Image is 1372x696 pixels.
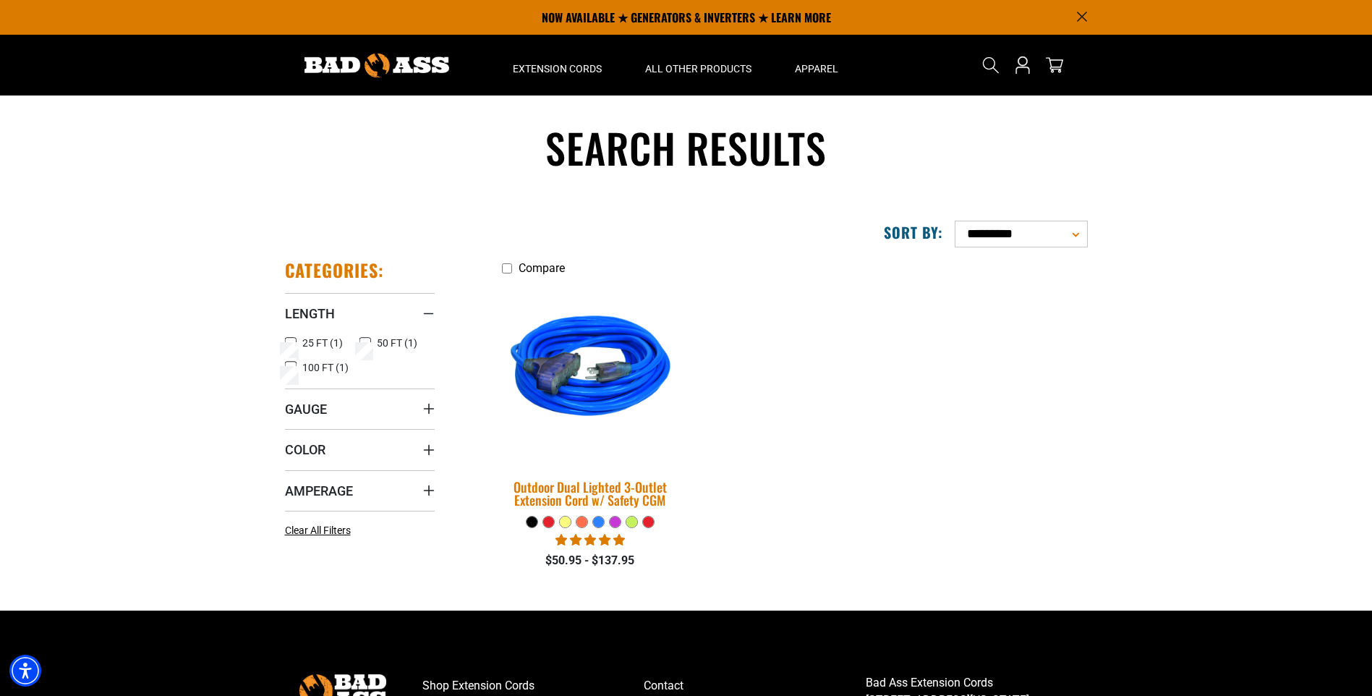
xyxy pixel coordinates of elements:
span: Length [285,305,335,322]
span: Compare [519,261,565,275]
h2: Categories: [285,259,385,281]
div: $50.95 - $137.95 [502,552,679,569]
summary: Length [285,293,435,334]
a: cart [1043,56,1066,74]
span: Clear All Filters [285,525,351,536]
span: 4.80 stars [555,533,625,547]
summary: Gauge [285,389,435,429]
span: Apparel [795,62,838,75]
div: Outdoor Dual Lighted 3-Outlet Extension Cord w/ Safety CGM [502,480,679,506]
a: Clear All Filters [285,523,357,538]
span: Gauge [285,401,327,417]
span: Color [285,441,325,458]
span: Amperage [285,483,353,499]
summary: Color [285,429,435,470]
summary: All Other Products [623,35,773,96]
a: blue Outdoor Dual Lighted 3-Outlet Extension Cord w/ Safety CGM [502,282,679,515]
summary: Search [979,54,1002,77]
span: All Other Products [645,62,751,75]
img: Bad Ass Extension Cords [304,54,449,77]
a: Open this option [1011,35,1034,96]
div: Accessibility Menu [9,655,41,687]
summary: Apparel [773,35,860,96]
span: Extension Cords [513,62,602,75]
label: Sort by: [884,223,943,242]
span: 25 FT (1) [302,338,343,348]
summary: Extension Cords [491,35,623,96]
span: 100 FT (1) [302,362,349,373]
summary: Amperage [285,470,435,511]
span: 50 FT (1) [377,338,417,348]
h1: Search results [285,122,1088,174]
img: blue [489,280,691,465]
